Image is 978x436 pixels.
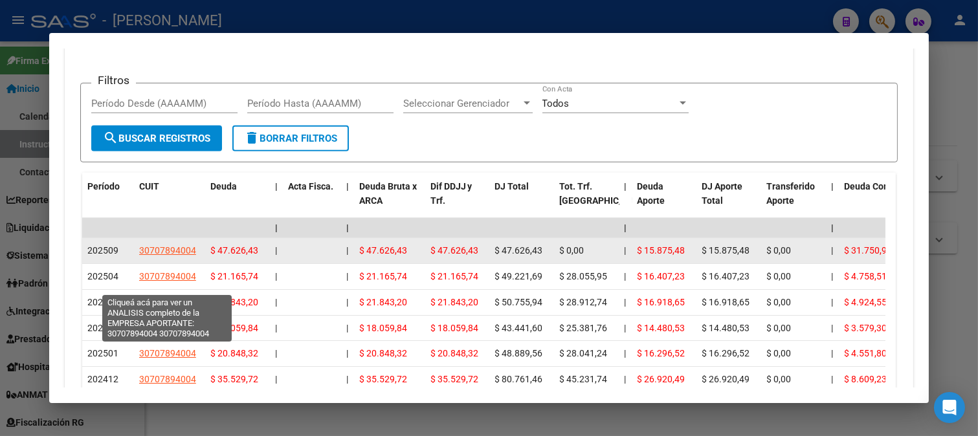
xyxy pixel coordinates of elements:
[210,245,258,256] span: $ 47.626,43
[625,348,627,358] span: |
[275,348,277,358] span: |
[767,374,792,384] span: $ 0,00
[702,181,743,206] span: DJ Aporte Total
[767,271,792,281] span: $ 0,00
[210,297,258,307] span: $ 21.843,20
[832,181,834,191] span: |
[832,323,834,333] span: |
[283,173,341,230] datatable-header-cell: Acta Fisca.
[702,348,750,358] span: $ 16.296,52
[403,98,521,109] span: Seleccionar Gerenciador
[638,181,665,206] span: Deuda Aporte
[832,374,834,384] span: |
[91,73,136,87] h3: Filtros
[832,297,834,307] span: |
[625,297,627,307] span: |
[359,181,417,206] span: Deuda Bruta x ARCA
[490,173,555,230] datatable-header-cell: DJ Total
[625,245,627,256] span: |
[139,271,196,281] span: 30707894004
[495,348,543,358] span: $ 48.889,56
[702,374,750,384] span: $ 26.920,49
[638,348,685,358] span: $ 16.296,52
[275,374,277,384] span: |
[87,181,120,191] span: Período
[832,348,834,358] span: |
[632,173,697,230] datatable-header-cell: Deuda Aporte
[210,271,258,281] span: $ 21.165,74
[845,271,887,281] span: $ 4.758,51
[430,245,478,256] span: $ 47.626,43
[270,173,283,230] datatable-header-cell: |
[560,181,648,206] span: Tot. Trf. [GEOGRAPHIC_DATA]
[275,245,277,256] span: |
[134,173,205,230] datatable-header-cell: CUIT
[87,245,118,256] span: 202509
[495,297,543,307] span: $ 50.755,94
[827,173,839,230] datatable-header-cell: |
[495,271,543,281] span: $ 49.221,69
[625,223,627,233] span: |
[87,297,118,307] span: 202503
[139,297,196,307] span: 30707894004
[560,271,608,281] span: $ 28.055,95
[430,323,478,333] span: $ 18.059,84
[275,297,277,307] span: |
[359,374,407,384] span: $ 35.529,72
[934,392,965,423] div: Open Intercom Messenger
[625,323,627,333] span: |
[359,271,407,281] span: $ 21.165,74
[495,323,543,333] span: $ 43.441,60
[560,374,608,384] span: $ 45.231,74
[139,181,159,191] span: CUIT
[845,245,893,256] span: $ 31.750,95
[767,297,792,307] span: $ 0,00
[91,125,222,151] button: Buscar Registros
[845,348,887,358] span: $ 4.551,80
[430,271,478,281] span: $ 21.165,74
[210,181,237,191] span: Deuda
[845,374,887,384] span: $ 8.609,23
[210,323,258,333] span: $ 18.059,84
[430,348,478,358] span: $ 20.848,32
[346,374,348,384] span: |
[767,323,792,333] span: $ 0,00
[275,181,278,191] span: |
[832,223,834,233] span: |
[762,173,827,230] datatable-header-cell: Transferido Aporte
[359,245,407,256] span: $ 47.626,43
[495,374,543,384] span: $ 80.761,46
[702,323,750,333] span: $ 14.480,53
[346,323,348,333] span: |
[346,245,348,256] span: |
[346,348,348,358] span: |
[702,297,750,307] span: $ 16.918,65
[702,271,750,281] span: $ 16.407,23
[430,297,478,307] span: $ 21.843,20
[767,348,792,358] span: $ 0,00
[767,245,792,256] span: $ 0,00
[139,323,196,333] span: 30707894004
[845,181,898,191] span: Deuda Contr.
[275,271,277,281] span: |
[430,181,472,206] span: Dif DDJJ y Trf.
[560,348,608,358] span: $ 28.041,24
[638,245,685,256] span: $ 15.875,48
[139,245,196,256] span: 30707894004
[845,323,887,333] span: $ 3.579,30
[87,348,118,358] span: 202501
[430,374,478,384] span: $ 35.529,72
[359,348,407,358] span: $ 20.848,32
[425,173,490,230] datatable-header-cell: Dif DDJJ y Trf.
[82,173,134,230] datatable-header-cell: Período
[244,133,337,144] span: Borrar Filtros
[139,348,196,358] span: 30707894004
[697,173,762,230] datatable-header-cell: DJ Aporte Total
[87,271,118,281] span: 202504
[354,173,425,230] datatable-header-cell: Deuda Bruta x ARCA
[625,181,627,191] span: |
[832,245,834,256] span: |
[845,297,887,307] span: $ 4.924,55
[341,173,354,230] datatable-header-cell: |
[139,374,196,384] span: 30707894004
